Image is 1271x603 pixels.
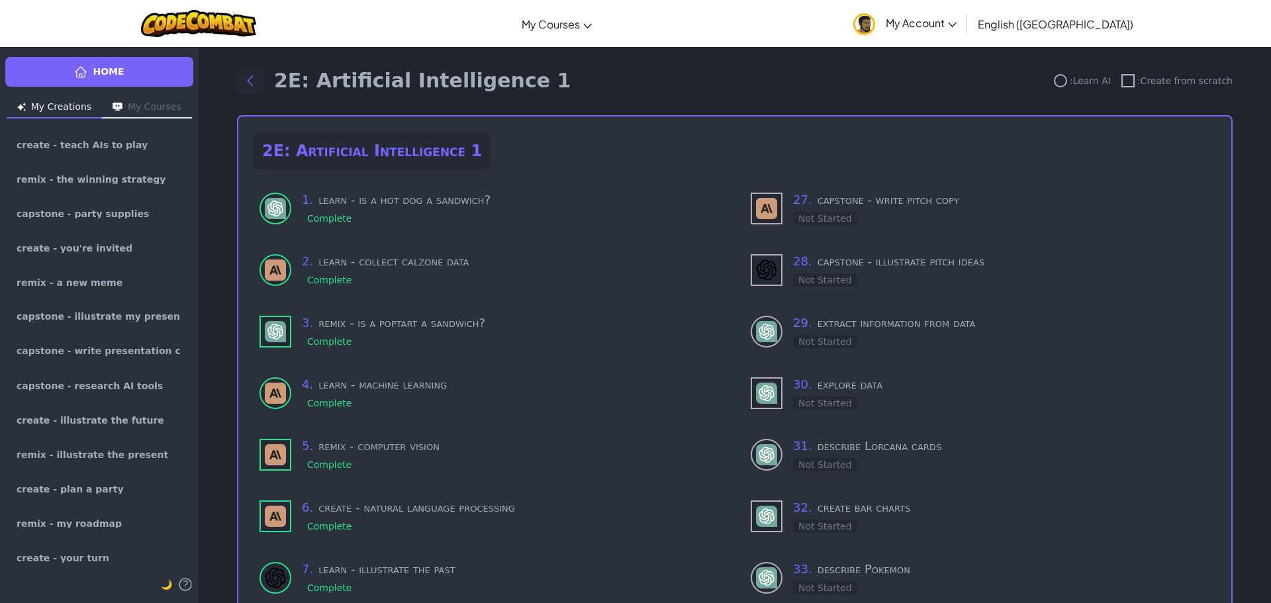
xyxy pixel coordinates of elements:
[793,396,857,410] div: Not Started
[237,68,263,94] button: Back to modules
[302,458,357,471] div: Complete
[5,163,193,195] a: remix - the winning strategy
[7,97,102,118] button: My Creations
[745,185,1215,231] div: use - Claude (Not Started)
[302,273,357,287] div: Complete
[17,278,122,287] span: remix - a new meme
[302,498,719,517] h3: create - natural language processing
[745,247,1215,293] div: use - DALL-E 3 (Not Started)
[793,193,812,207] span: 27 .
[302,396,357,410] div: Complete
[302,437,719,455] h3: remix - computer vision
[302,439,313,453] span: 5 .
[302,252,719,271] h3: learn - collect calzone data
[254,493,724,539] div: use - Claude (Complete)
[1137,74,1233,87] span: : Create from scratch
[522,17,580,31] span: My Courses
[161,577,172,592] button: 🌙
[756,259,777,281] img: DALL-E 3
[102,97,192,118] button: My Courses
[5,439,193,471] a: remix - illustrate the present
[756,506,777,527] img: GPT-4
[756,321,777,342] img: GPT-4
[17,519,122,528] span: remix - my roadmap
[5,473,193,505] a: create - plan a party
[756,198,777,219] img: Claude
[793,212,857,225] div: Not Started
[5,542,193,574] a: create - your turn
[5,57,193,87] a: Home
[302,212,357,225] div: Complete
[5,508,193,539] a: remix - my roadmap
[302,316,313,330] span: 3 .
[254,555,724,600] div: learn to use - DALL-E 3 (Complete)
[756,444,777,465] img: GPT-4
[853,13,875,35] img: avatar
[17,140,148,150] span: create - teach AIs to play
[302,560,719,579] h3: learn - illustrate the past
[302,191,719,209] h3: learn - is a hot dog a sandwich?
[17,244,132,253] span: create - you're invited
[113,103,122,111] img: Icon
[254,432,724,477] div: use - Claude (Complete)
[793,252,1210,271] h3: capstone - illustrate pitch ideas
[17,346,182,357] span: capstone - write presentation copy
[5,267,193,299] a: remix - a new meme
[5,198,193,230] a: capstone - party supplies
[745,555,1215,600] div: learn to use - GPT-4 (Not Started)
[978,17,1133,31] span: English ([GEOGRAPHIC_DATA])
[302,500,313,514] span: 6 .
[886,16,957,30] span: My Account
[17,381,163,391] span: capstone - research AI tools
[302,193,313,207] span: 1 .
[5,404,193,436] a: create - illustrate the future
[793,562,812,576] span: 33 .
[302,562,313,576] span: 7 .
[17,485,124,494] span: create - plan a party
[793,437,1210,455] h3: describe Lorcana cards
[265,259,286,281] img: Claude
[515,6,598,42] a: My Courses
[971,6,1140,42] a: English ([GEOGRAPHIC_DATA])
[17,416,164,425] span: create - illustrate the future
[265,383,286,404] img: Claude
[793,458,857,471] div: Not Started
[793,500,812,514] span: 32 .
[745,432,1215,477] div: learn to use - GPT-4 (Not Started)
[793,377,812,391] span: 30 .
[5,129,193,161] a: create - teach AIs to play
[302,335,357,348] div: Complete
[745,308,1215,354] div: learn to use - GPT-4 (Not Started)
[793,191,1210,209] h3: capstone - write pitch copy
[793,439,812,453] span: 31 .
[793,273,857,287] div: Not Started
[302,520,357,533] div: Complete
[5,370,193,402] a: capstone - research AI tools
[17,553,109,563] span: create - your turn
[793,498,1210,517] h3: create bar charts
[17,312,182,322] span: capstone - illustrate my presentation
[793,375,1210,394] h3: explore data
[17,450,168,459] span: remix - illustrate the present
[756,567,777,588] img: GPT-4
[5,301,193,333] a: capstone - illustrate my presentation
[793,335,857,348] div: Not Started
[793,520,857,533] div: Not Started
[302,314,719,332] h3: remix - is a poptart a sandwich?
[254,370,724,416] div: learn to use - Claude (Complete)
[274,69,571,93] h1: 2E: Artificial Intelligence 1
[1070,74,1111,87] span: : Learn AI
[265,567,286,588] img: DALL-E 3
[793,316,812,330] span: 29 .
[302,254,313,268] span: 2 .
[265,198,286,219] img: GPT-4
[793,560,1210,579] h3: describe Pokemon
[302,377,313,391] span: 4 .
[254,308,724,354] div: use - GPT-4 (Complete)
[17,103,26,111] img: Icon
[302,581,357,594] div: Complete
[141,10,257,37] img: CodeCombat logo
[793,314,1210,332] h3: extract information from data
[265,321,286,342] img: GPT-4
